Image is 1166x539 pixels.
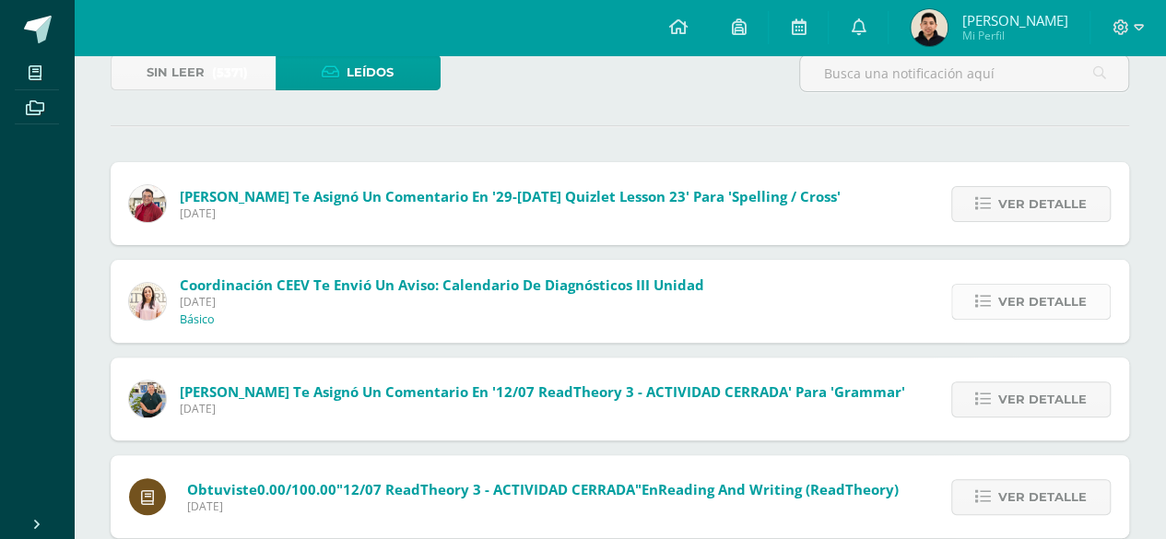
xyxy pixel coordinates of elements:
span: [DATE] [180,205,841,221]
span: Leídos [347,55,394,89]
span: [PERSON_NAME] te asignó un comentario en '12/07 ReadTheory 3 - ACTIVIDAD CERRADA' para 'Grammar' [180,382,905,401]
span: Reading and Writing (ReadTheory) [658,480,899,498]
span: Mi Perfil [961,28,1067,43]
a: Sin leer(5371) [111,54,276,90]
span: (5371) [212,55,248,89]
span: Ver detalle [998,285,1087,319]
span: 0.00/100.00 [257,480,336,498]
img: f030b365f4a656aee2bc7c6bfb38a77c.png [911,9,948,46]
p: Básico [180,312,215,327]
span: Ver detalle [998,382,1087,416]
span: Ver detalle [998,187,1087,221]
input: Busca una notificación aquí [800,55,1128,91]
span: [DATE] [180,294,704,310]
img: a684fa89395ef37b8895c4621d3f436f.png [129,283,166,320]
span: Ver detalle [998,480,1087,514]
span: Obtuviste en [187,480,899,498]
span: "12/07 ReadTheory 3 - ACTIVIDAD CERRADA" [336,480,642,498]
span: [DATE] [187,498,899,514]
a: Leídos [276,54,441,90]
span: [PERSON_NAME] [961,11,1067,29]
img: 4433c8ec4d0dcbe293dd19cfa8535420.png [129,185,166,222]
span: [DATE] [180,401,905,416]
span: Coordinación CEEV te envió un aviso: Calendario de Diagnósticos III Unidad [180,275,704,294]
span: Sin leer [147,55,205,89]
img: d3b263647c2d686994e508e2c9b90e59.png [129,381,166,417]
span: [PERSON_NAME] te asignó un comentario en '29-[DATE] Quizlet Lesson 23' para 'Spelling / Cross' [180,187,841,205]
